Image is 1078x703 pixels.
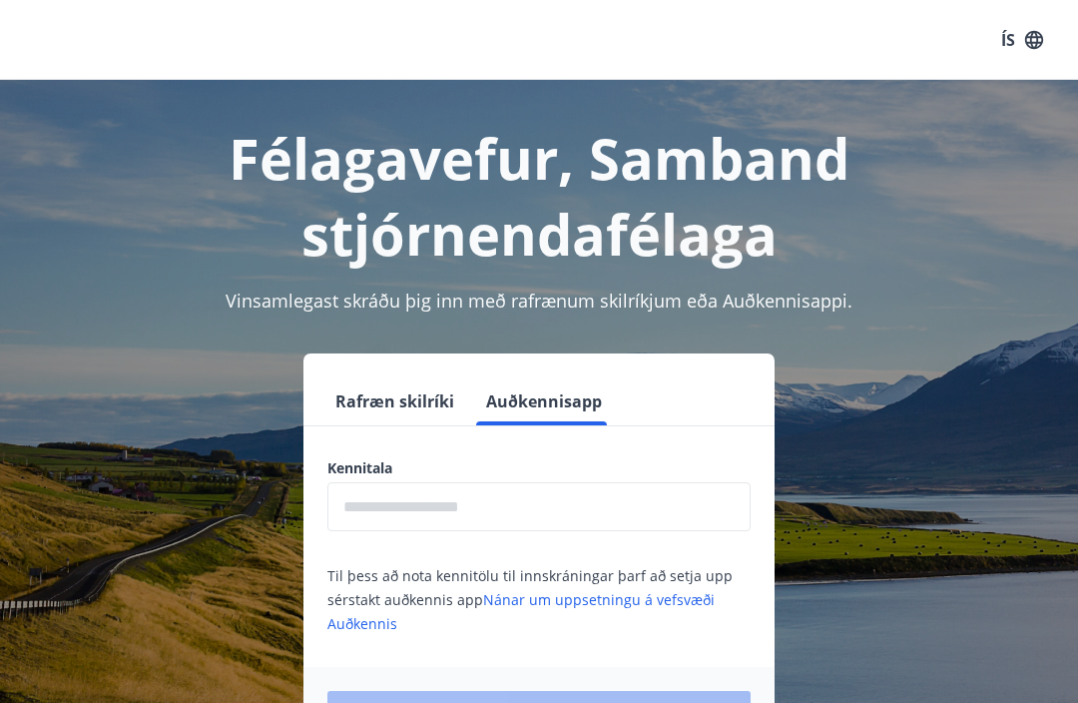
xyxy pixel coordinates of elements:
[24,120,1054,272] h1: Félagavefur, Samband stjórnendafélaga
[327,377,462,425] button: Rafræn skilríki
[990,22,1054,58] button: ÍS
[226,289,852,313] span: Vinsamlegast skráðu þig inn með rafrænum skilríkjum eða Auðkennisappi.
[327,590,715,633] a: Nánar um uppsetningu á vefsvæði Auðkennis
[327,458,751,478] label: Kennitala
[478,377,610,425] button: Auðkennisapp
[327,566,733,633] span: Til þess að nota kennitölu til innskráningar þarf að setja upp sérstakt auðkennis app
